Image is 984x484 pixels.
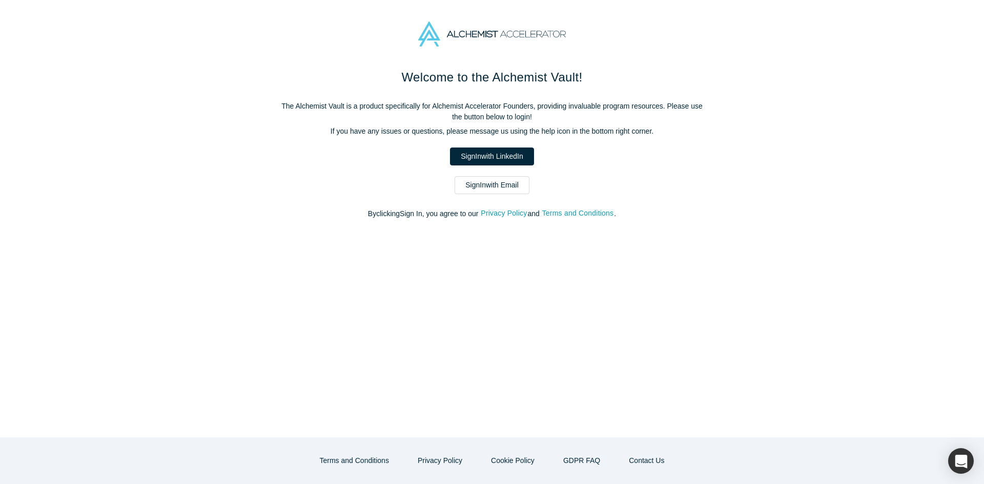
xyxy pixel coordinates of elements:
a: GDPR FAQ [552,452,611,470]
button: Terms and Conditions [309,452,400,470]
h1: Welcome to the Alchemist Vault! [277,68,707,87]
button: Privacy Policy [480,207,527,219]
a: SignInwith LinkedIn [450,148,534,165]
a: SignInwith Email [455,176,529,194]
p: By clicking Sign In , you agree to our and . [277,208,707,219]
p: The Alchemist Vault is a product specifically for Alchemist Accelerator Founders, providing inval... [277,101,707,122]
button: Privacy Policy [407,452,473,470]
button: Terms and Conditions [542,207,614,219]
button: Cookie Policy [480,452,545,470]
button: Contact Us [618,452,675,470]
img: Alchemist Accelerator Logo [418,22,566,47]
p: If you have any issues or questions, please message us using the help icon in the bottom right co... [277,126,707,137]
